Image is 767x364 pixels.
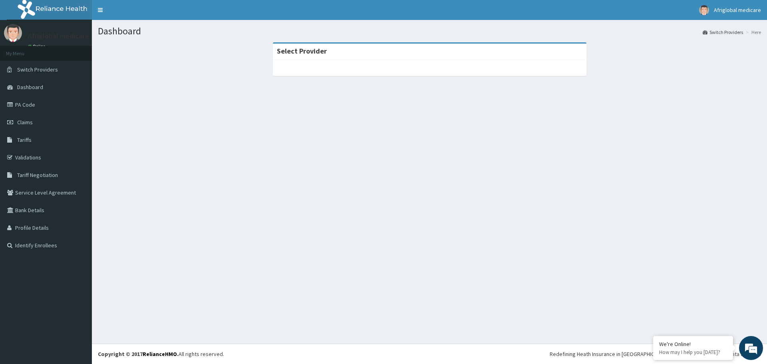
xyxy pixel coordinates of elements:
[28,44,47,49] a: Online
[659,349,727,356] p: How may I help you today?
[17,84,43,91] span: Dashboard
[17,66,58,73] span: Switch Providers
[143,350,177,358] a: RelianceHMO
[17,119,33,126] span: Claims
[550,350,761,358] div: Redefining Heath Insurance in [GEOGRAPHIC_DATA] using Telemedicine and Data Science!
[4,24,22,42] img: User Image
[98,26,761,36] h1: Dashboard
[17,136,32,143] span: Tariffs
[714,6,761,14] span: Afriglobal medicare
[92,344,767,364] footer: All rights reserved.
[277,46,327,56] strong: Select Provider
[17,171,58,179] span: Tariff Negotiation
[744,29,761,36] li: Here
[659,340,727,348] div: We're Online!
[28,32,89,40] p: Afriglobal medicare
[703,29,743,36] a: Switch Providers
[98,350,179,358] strong: Copyright © 2017 .
[699,5,709,15] img: User Image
